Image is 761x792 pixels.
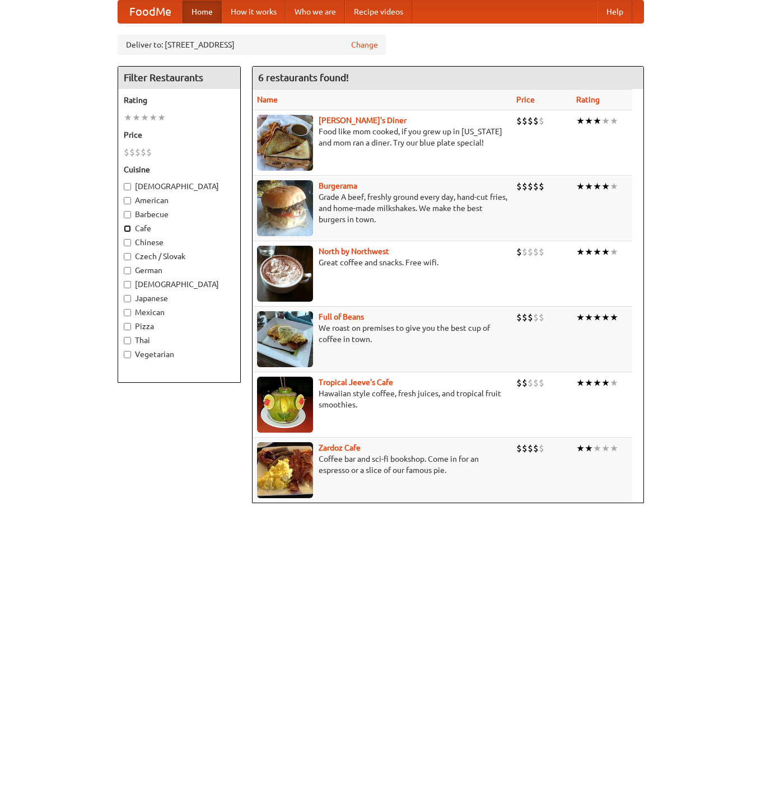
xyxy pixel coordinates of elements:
[124,295,131,302] input: Japanese
[257,191,507,225] p: Grade A beef, freshly ground every day, hand-cut fries, and home-made milkshakes. We make the bes...
[533,377,539,389] li: $
[585,115,593,127] li: ★
[124,281,131,288] input: [DEMOGRAPHIC_DATA]
[539,442,544,454] li: $
[601,180,610,193] li: ★
[257,180,313,236] img: burgerama.jpg
[516,115,522,127] li: $
[527,180,533,193] li: $
[585,377,593,389] li: ★
[257,246,313,302] img: north.jpg
[124,223,235,234] label: Cafe
[593,442,601,454] li: ★
[601,115,610,127] li: ★
[124,307,235,318] label: Mexican
[124,237,235,248] label: Chinese
[576,95,600,104] a: Rating
[124,349,235,360] label: Vegetarian
[319,247,389,256] b: North by Northwest
[124,239,131,246] input: Chinese
[257,95,278,104] a: Name
[516,95,535,104] a: Price
[601,377,610,389] li: ★
[257,126,507,148] p: Food like mom cooked, if you grew up in [US_STATE] and mom ran a diner. Try our blue plate special!
[527,377,533,389] li: $
[527,311,533,324] li: $
[576,246,585,258] li: ★
[141,146,146,158] li: $
[222,1,286,23] a: How it works
[593,180,601,193] li: ★
[516,180,522,193] li: $
[257,388,507,410] p: Hawaiian style coffee, fresh juices, and tropical fruit smoothies.
[576,180,585,193] li: ★
[522,246,527,258] li: $
[610,115,618,127] li: ★
[601,442,610,454] li: ★
[522,442,527,454] li: $
[124,321,235,332] label: Pizza
[527,442,533,454] li: $
[593,246,601,258] li: ★
[124,129,235,140] h5: Price
[319,116,407,125] a: [PERSON_NAME]'s Diner
[319,181,357,190] b: Burgerama
[124,293,235,304] label: Japanese
[124,225,131,232] input: Cafe
[610,442,618,454] li: ★
[533,115,539,127] li: $
[539,180,544,193] li: $
[132,111,141,124] li: ★
[585,442,593,454] li: ★
[610,180,618,193] li: ★
[118,35,386,55] div: Deliver to: [STREET_ADDRESS]
[141,111,149,124] li: ★
[351,39,378,50] a: Change
[597,1,632,23] a: Help
[576,115,585,127] li: ★
[258,72,349,83] ng-pluralize: 6 restaurants found!
[522,377,527,389] li: $
[585,246,593,258] li: ★
[135,146,141,158] li: $
[183,1,222,23] a: Home
[527,115,533,127] li: $
[585,180,593,193] li: ★
[539,115,544,127] li: $
[146,146,152,158] li: $
[124,195,235,206] label: American
[593,377,601,389] li: ★
[257,115,313,171] img: sallys.jpg
[539,311,544,324] li: $
[257,311,313,367] img: beans.jpg
[124,209,235,220] label: Barbecue
[257,442,313,498] img: zardoz.jpg
[601,246,610,258] li: ★
[610,311,618,324] li: ★
[319,443,361,452] a: Zardoz Cafe
[118,1,183,23] a: FoodMe
[516,377,522,389] li: $
[124,164,235,175] h5: Cuisine
[257,257,507,268] p: Great coffee and snacks. Free wifi.
[319,312,364,321] a: Full of Beans
[522,180,527,193] li: $
[124,265,235,276] label: German
[319,378,393,387] a: Tropical Jeeve's Cafe
[533,442,539,454] li: $
[345,1,412,23] a: Recipe videos
[124,323,131,330] input: Pizza
[124,279,235,290] label: [DEMOGRAPHIC_DATA]
[610,246,618,258] li: ★
[533,180,539,193] li: $
[516,311,522,324] li: $
[157,111,166,124] li: ★
[124,95,235,106] h5: Rating
[286,1,345,23] a: Who we are
[124,183,131,190] input: [DEMOGRAPHIC_DATA]
[124,251,235,262] label: Czech / Slovak
[539,246,544,258] li: $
